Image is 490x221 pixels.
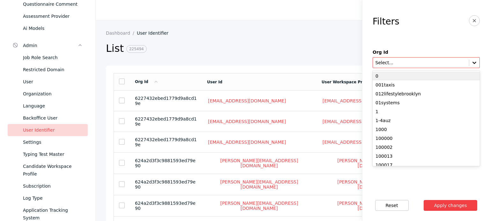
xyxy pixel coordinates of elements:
a: Language [8,100,88,112]
a: Subscription [8,180,88,192]
div: 001taxis [373,80,480,89]
a: Ai Models [8,22,88,34]
div: 100002 [373,143,480,152]
a: User Workspace Profile Id [322,80,377,84]
a: [PERSON_NAME][EMAIL_ADDRESS][DOMAIN_NAME] [322,158,431,169]
div: Backoffice User [23,114,83,122]
button: Reset [375,200,409,211]
span: 624a2d3f3c9881593ed79e90 [135,179,196,190]
h2: List [106,42,440,55]
span: 6227432ebed1779d9a8cd19e [135,137,197,147]
span: 624a2d3f3c9881593ed79e90 [135,201,196,211]
a: [EMAIL_ADDRESS][DOMAIN_NAME] [322,98,402,104]
div: User Identifier [23,126,83,134]
button: Apply changes [424,200,478,211]
div: Ai Models [23,24,83,32]
div: 1-4auz [373,116,480,125]
div: User [23,78,83,86]
div: Job Role Search [23,54,83,61]
a: User [8,76,88,88]
div: Organization [23,90,83,98]
div: 01systems [373,98,480,107]
a: Dashboard [106,31,137,36]
div: 100017 [373,161,480,169]
a: Assessment Provider [8,10,88,22]
div: Questionnaire Comment [23,0,83,8]
div: Assessment Provider [23,12,83,20]
label: Org Id [373,50,480,55]
span: 6227432ebed1779d9a8cd19e [135,116,197,127]
span: 624a2d3f3c9881593ed79e90 [135,158,196,168]
a: [EMAIL_ADDRESS][DOMAIN_NAME] [207,119,287,124]
div: 100000 [373,134,480,143]
a: [EMAIL_ADDRESS][DOMAIN_NAME] [322,139,402,145]
a: Job Role Search [8,52,88,64]
a: Candidate Workspace Profile [8,160,88,180]
div: 012lifestylebrooklyn [373,89,480,98]
div: 1000 [373,125,480,134]
a: Restricted Domain [8,64,88,76]
a: [PERSON_NAME][EMAIL_ADDRESS][DOMAIN_NAME] [322,179,431,190]
a: Settings [8,136,88,148]
a: [EMAIL_ADDRESS][DOMAIN_NAME] [207,139,287,145]
a: [PERSON_NAME][EMAIL_ADDRESS][DOMAIN_NAME] [207,200,311,211]
a: User Identifier [137,31,174,36]
span: 225494 [126,45,147,53]
div: Candidate Workspace Profile [23,162,83,178]
div: 100013 [373,152,480,161]
a: Org Id [135,79,159,84]
a: Organization [8,88,88,100]
div: Language [23,102,83,110]
a: Typing Test Master [8,148,88,160]
div: Settings [23,138,83,146]
div: 0 [373,72,480,80]
div: Typing Test Master [23,150,83,158]
a: [EMAIL_ADDRESS][DOMAIN_NAME] [207,98,287,104]
a: Backoffice User [8,112,88,124]
span: 6227432ebed1779d9a8cd19e [135,96,197,106]
a: [PERSON_NAME][EMAIL_ADDRESS][DOMAIN_NAME] [207,179,311,190]
div: Admin [23,42,78,49]
div: Subscription [23,182,83,190]
a: Log Type [8,192,88,204]
div: 1 [373,107,480,116]
h3: Filters [373,17,399,27]
a: User Identifier [8,124,88,136]
div: Restricted Domain [23,66,83,73]
a: User Id [207,80,222,84]
a: [EMAIL_ADDRESS][DOMAIN_NAME] [322,119,402,124]
div: Log Type [23,194,83,202]
a: [PERSON_NAME][EMAIL_ADDRESS][DOMAIN_NAME] [207,158,311,169]
a: [PERSON_NAME][EMAIL_ADDRESS][DOMAIN_NAME] [322,200,431,211]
